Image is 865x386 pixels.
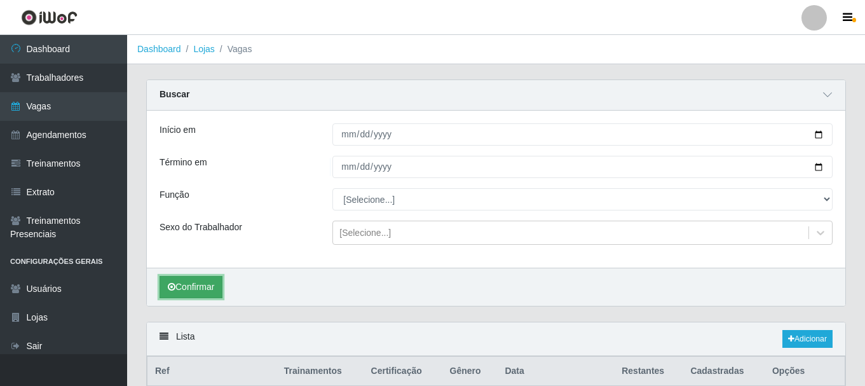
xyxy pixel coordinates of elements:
[160,276,222,298] button: Confirmar
[339,226,391,240] div: [Selecione...]
[782,330,833,348] a: Adicionar
[147,322,845,356] div: Lista
[160,156,207,169] label: Término em
[127,35,865,64] nav: breadcrumb
[332,123,833,146] input: 00/00/0000
[160,123,196,137] label: Início em
[215,43,252,56] li: Vagas
[160,221,242,234] label: Sexo do Trabalhador
[137,44,181,54] a: Dashboard
[332,156,833,178] input: 00/00/0000
[160,89,189,99] strong: Buscar
[160,188,189,202] label: Função
[21,10,78,25] img: CoreUI Logo
[193,44,214,54] a: Lojas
